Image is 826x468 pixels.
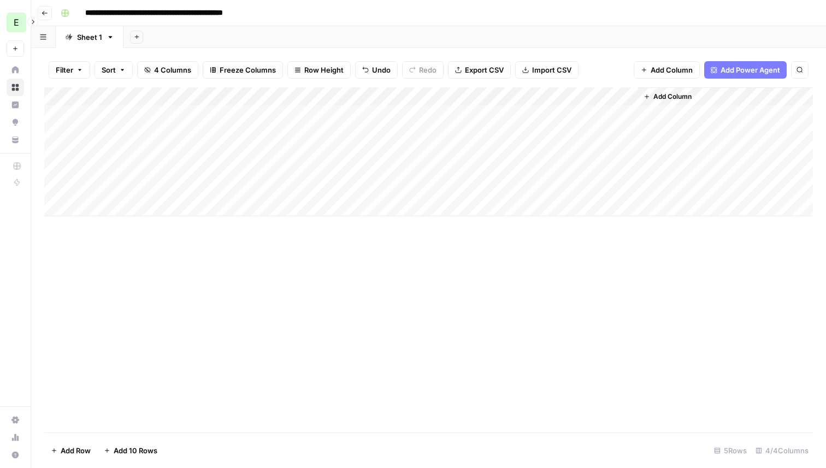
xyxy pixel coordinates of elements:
span: Filter [56,64,73,75]
a: Sheet 1 [56,26,123,48]
span: Add Column [651,64,693,75]
span: Add Row [61,445,91,456]
span: Freeze Columns [220,64,276,75]
button: Filter [49,61,90,79]
button: Undo [355,61,398,79]
button: Help + Support [7,446,24,464]
button: Row Height [287,61,351,79]
a: Usage [7,429,24,446]
a: Home [7,61,24,79]
div: 5 Rows [710,442,751,459]
button: Sort [95,61,133,79]
span: Export CSV [465,64,504,75]
a: Insights [7,96,24,114]
span: Add Column [653,92,692,102]
a: Browse [7,79,24,96]
a: Settings [7,411,24,429]
span: Row Height [304,64,344,75]
span: Sort [102,64,116,75]
button: 4 Columns [137,61,198,79]
span: Add 10 Rows [114,445,157,456]
span: Add Power Agent [721,64,780,75]
button: Add Column [634,61,700,79]
div: 4/4 Columns [751,442,813,459]
span: Undo [372,64,391,75]
button: Add Row [44,442,97,459]
button: Add Column [639,90,696,104]
span: Import CSV [532,64,571,75]
span: E [14,16,19,29]
span: 4 Columns [154,64,191,75]
button: Add 10 Rows [97,442,164,459]
span: Redo [419,64,436,75]
button: Redo [402,61,444,79]
button: Import CSV [515,61,579,79]
button: Freeze Columns [203,61,283,79]
button: Export CSV [448,61,511,79]
a: Opportunities [7,114,24,131]
a: Your Data [7,131,24,149]
button: Workspace: Eoin's Sandbox Workspace [7,9,24,36]
div: Sheet 1 [77,32,102,43]
button: Add Power Agent [704,61,787,79]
